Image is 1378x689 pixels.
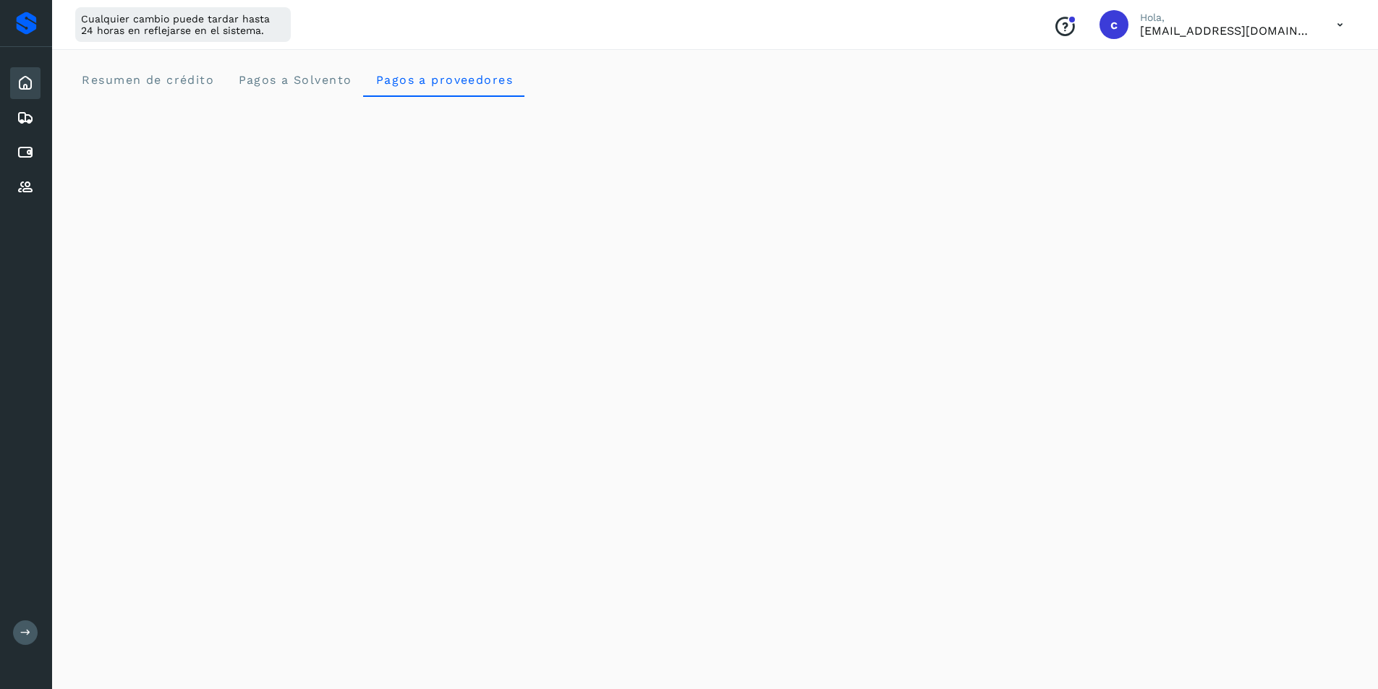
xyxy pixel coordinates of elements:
div: Cuentas por pagar [10,137,41,168]
span: Pagos a proveedores [375,73,513,87]
div: Embarques [10,102,41,134]
span: Pagos a Solvento [237,73,352,87]
p: Hola, [1140,12,1314,24]
div: Proveedores [10,171,41,203]
p: contabilidad5@easo.com [1140,24,1314,38]
div: Inicio [10,67,41,99]
span: Resumen de crédito [81,73,214,87]
div: Cualquier cambio puede tardar hasta 24 horas en reflejarse en el sistema. [75,7,291,42]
